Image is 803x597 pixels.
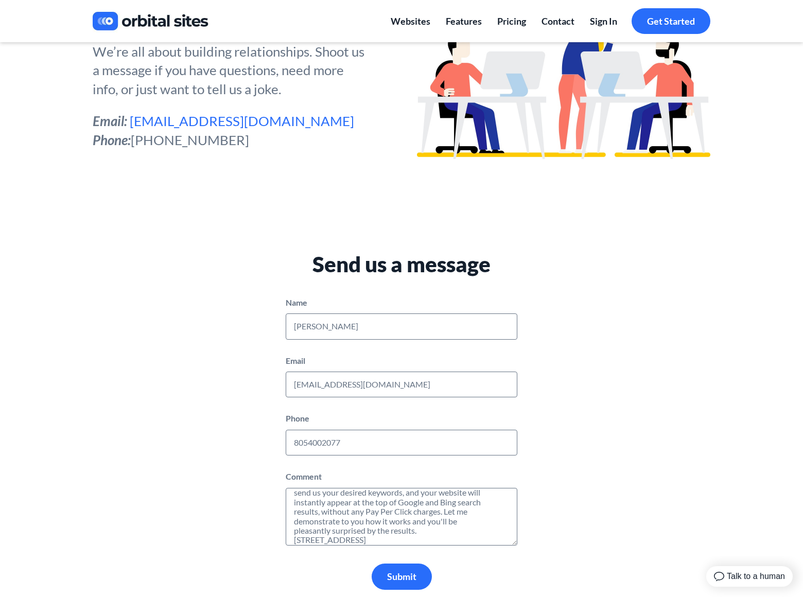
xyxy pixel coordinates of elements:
span: Submit [387,571,416,582]
label: Phone [286,413,309,423]
p: [PHONE_NUMBER] [93,112,365,149]
span: Pricing [497,15,526,27]
img: a830013a-b469-4526-b329-771b379920ab.jpg [93,8,208,34]
p: We’re all about building relationships. Shoot us a message if you have questions, need more info,... [93,42,365,98]
span: Get Started [647,15,695,27]
label: Comment [286,471,322,481]
a: Websites [383,8,438,34]
a: Contact [534,8,582,34]
span: Features [446,15,482,27]
a: Pricing [490,8,534,34]
span: Contact [542,15,574,27]
div: Talk to a human [11,10,98,31]
em: Phone: [93,132,131,148]
a: [EMAIL_ADDRESS][DOMAIN_NAME] [130,113,354,129]
em: Email: [93,113,127,129]
input: 888 888 8888 [286,430,517,455]
p: Send us a message [134,252,669,277]
span: Sign In [590,15,617,27]
a: Get Started [632,8,710,34]
label: Email [286,356,305,365]
label: Name [286,297,307,307]
button: Submit [372,564,432,590]
input: Your e-mail here [286,372,517,397]
input: Your name here [286,313,517,339]
span: Websites [391,15,430,27]
a: Sign In [582,8,625,34]
a: Features [438,8,490,34]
